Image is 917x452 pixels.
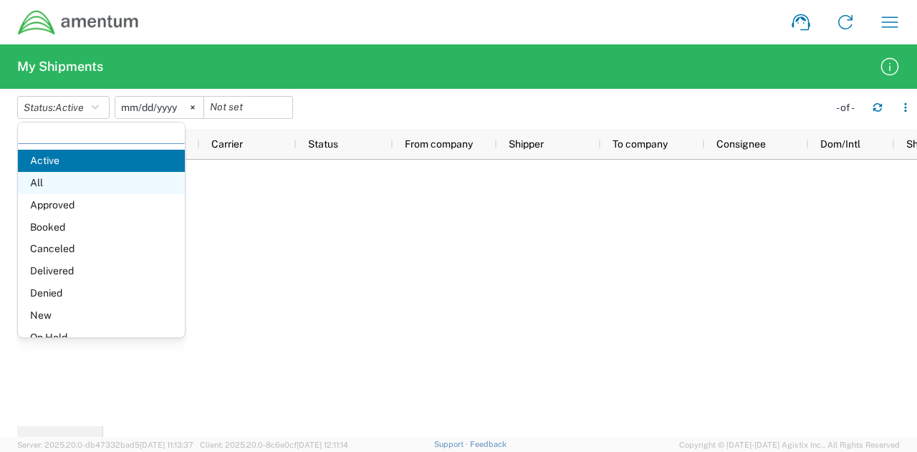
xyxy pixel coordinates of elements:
span: Booked [18,216,185,239]
img: dyncorp [17,9,140,36]
a: Feedback [470,440,506,448]
input: Not set [204,97,292,118]
span: Consignee [716,138,766,150]
span: New [18,304,185,327]
span: Client: 2025.20.0-8c6e0cf [200,441,348,449]
span: Canceled [18,238,185,260]
span: Shipper [509,138,544,150]
span: Copyright © [DATE]-[DATE] Agistix Inc., All Rights Reserved [679,438,900,451]
span: Active [55,102,84,113]
span: Delivered [18,260,185,282]
span: Active [18,150,185,172]
span: [DATE] 12:11:14 [297,441,348,449]
span: All [18,172,185,194]
button: Status:Active [17,96,110,119]
span: [DATE] 11:13:37 [140,441,193,449]
a: Support [434,440,470,448]
span: Carrier [211,138,243,150]
span: Server: 2025.20.0-db47332bad5 [17,441,193,449]
span: Status [308,138,338,150]
span: Denied [18,282,185,304]
span: To company [613,138,668,150]
h2: My Shipments [17,58,103,75]
span: On Hold [18,327,185,349]
span: From company [405,138,473,150]
input: Not set [115,97,203,118]
span: Dom/Intl [820,138,860,150]
div: - of - [836,101,861,114]
span: Approved [18,194,185,216]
